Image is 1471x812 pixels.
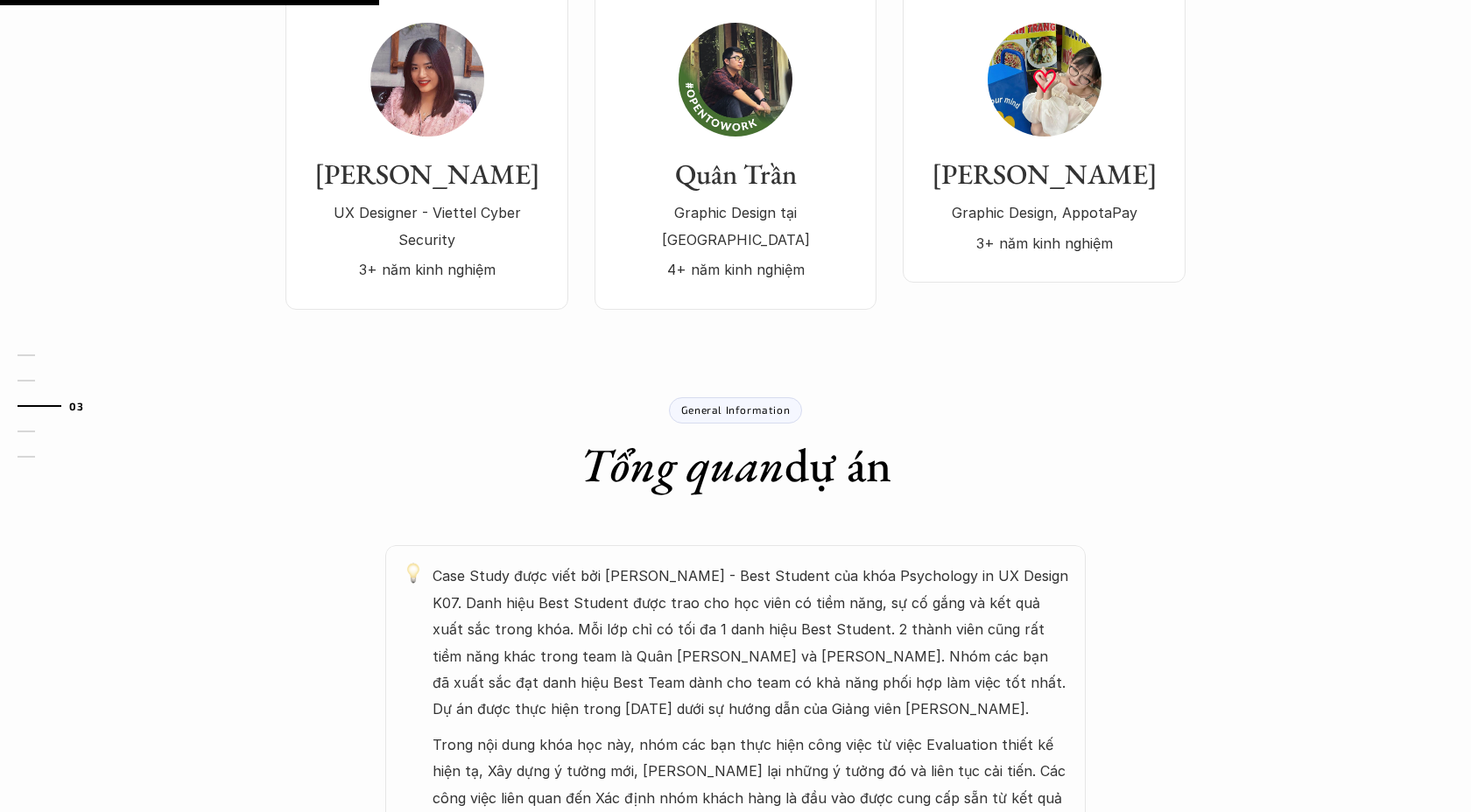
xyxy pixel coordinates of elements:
strong: 03 [69,400,83,412]
p: UX Designer - Viettel Cyber Security [303,199,551,253]
p: Graphic Design, AppotaPay [920,199,1168,226]
h3: [PERSON_NAME] [303,157,551,191]
h3: Quân Trần [612,157,859,191]
p: General Information [681,403,790,416]
h3: [PERSON_NAME] [920,157,1168,191]
p: 4+ năm kinh nghiệm [612,256,859,283]
a: 03 [18,395,101,416]
p: 3+ năm kinh nghiệm [920,230,1168,256]
p: Graphic Design tại [GEOGRAPHIC_DATA] [612,199,859,253]
h1: dự án [580,437,891,493]
em: Tổng quan [580,434,785,495]
p: 3+ năm kinh nghiệm [303,256,551,283]
p: Case Study được viết bởi [PERSON_NAME] - Best Student của khóa Psychology in UX Design K07. Danh ... [433,563,1068,722]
